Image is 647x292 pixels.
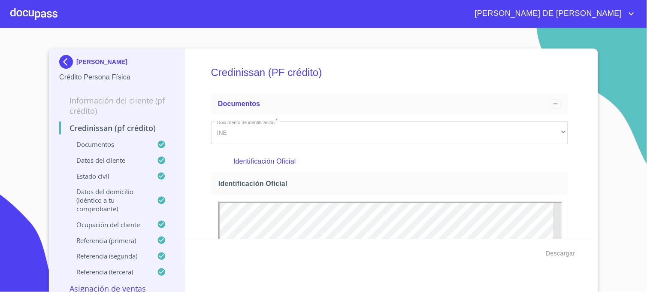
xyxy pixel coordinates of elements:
p: Estado Civil [59,172,157,180]
div: INE [211,121,568,144]
p: [PERSON_NAME] [76,58,127,65]
p: Datos del domicilio (idéntico a tu comprobante) [59,187,157,213]
span: Descargar [546,248,575,259]
h5: Credinissan (PF crédito) [211,55,568,90]
p: Documentos [59,140,157,149]
p: Datos del cliente [59,156,157,164]
p: Referencia (primera) [59,236,157,245]
span: Identificación Oficial [218,179,564,188]
div: [PERSON_NAME] [59,55,175,72]
span: Documentos [218,100,260,107]
div: Documentos [211,94,568,114]
p: Referencia (segunda) [59,252,157,260]
p: Información del cliente (PF crédito) [59,95,175,116]
button: Descargar [543,246,579,262]
p: Identificación Oficial [233,156,545,167]
p: Crédito Persona Física [59,72,175,82]
p: Ocupación del Cliente [59,220,157,229]
span: [PERSON_NAME] DE [PERSON_NAME] [469,7,626,21]
img: Docupass spot blue [59,55,76,69]
button: account of current user [469,7,637,21]
p: Credinissan (PF crédito) [59,123,175,133]
p: Referencia (tercera) [59,268,157,276]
